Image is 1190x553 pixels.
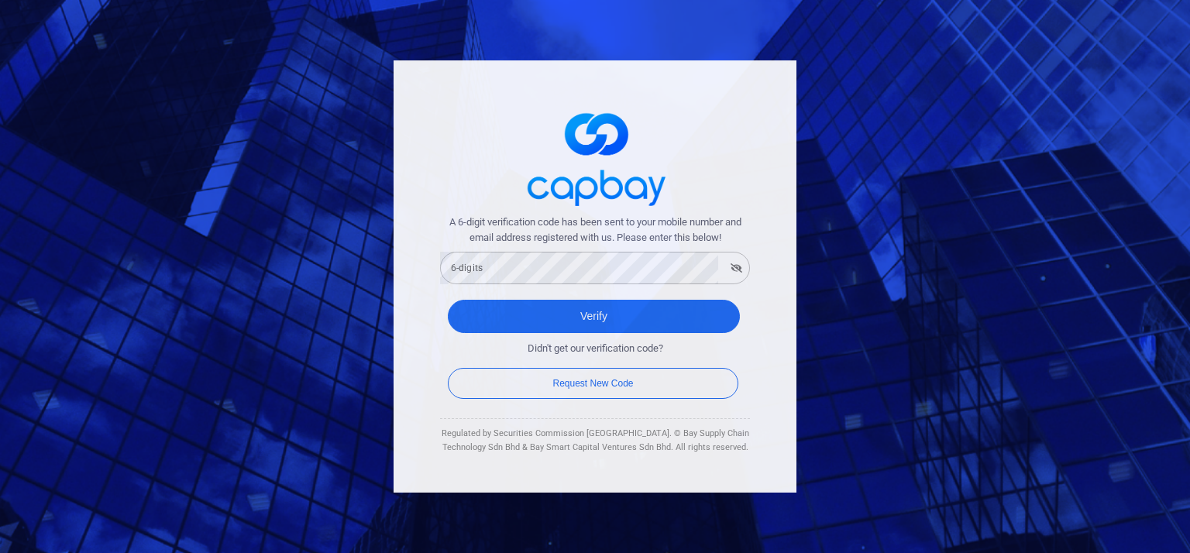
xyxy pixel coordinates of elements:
div: Regulated by Securities Commission [GEOGRAPHIC_DATA]. © Bay Supply Chain Technology Sdn Bhd & Bay... [440,427,750,454]
button: Verify [448,300,740,333]
button: Request New Code [448,368,738,399]
span: Didn't get our verification code? [528,341,663,357]
span: A 6-digit verification code has been sent to your mobile number and email address registered with... [440,215,750,247]
img: logo [518,99,672,215]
